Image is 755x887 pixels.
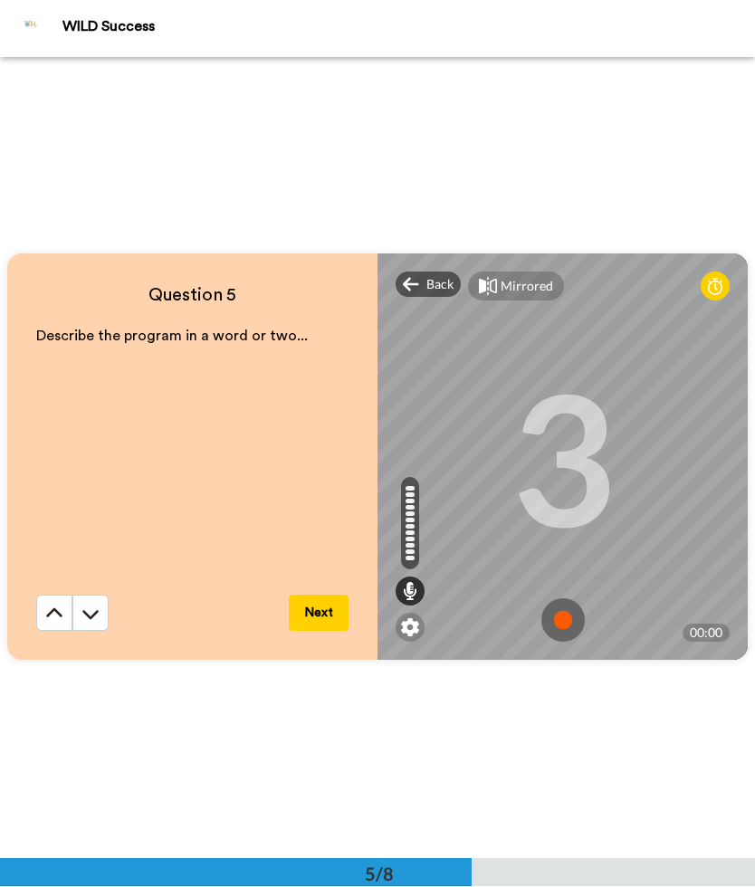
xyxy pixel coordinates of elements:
[683,625,730,643] div: 00:00
[501,278,553,296] div: Mirrored
[36,283,349,309] h4: Question 5
[511,390,616,526] div: 3
[62,19,754,36] div: WILD Success
[396,272,461,298] div: Back
[336,862,423,887] div: 5/8
[426,276,454,294] span: Back
[36,329,308,344] span: Describe the program in a word or two...
[10,7,53,51] img: Profile Image
[401,619,419,637] img: ic_gear.svg
[541,599,585,643] img: ic_record_start.svg
[289,596,349,632] button: Next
